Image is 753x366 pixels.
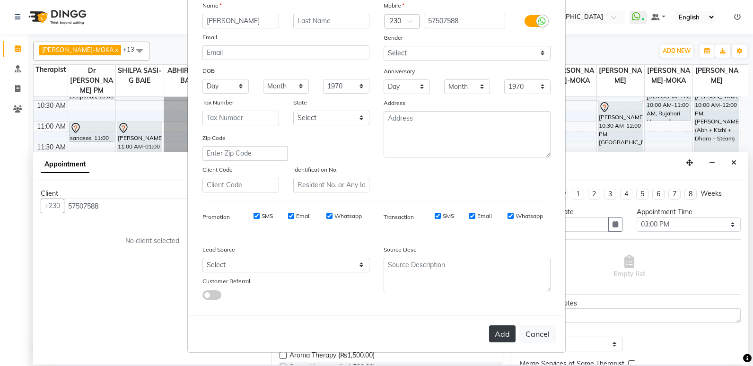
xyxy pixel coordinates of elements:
label: Whatsapp [334,212,362,220]
button: Cancel [519,325,556,343]
label: Mobile [384,1,404,10]
label: Promotion [202,213,230,221]
label: Email [202,33,217,42]
label: Identification No. [293,166,338,174]
label: SMS [262,212,273,220]
label: Name [202,1,222,10]
label: SMS [443,212,454,220]
input: Resident No. or Any Id [293,178,370,192]
label: Whatsapp [516,212,543,220]
label: Customer Referral [202,277,250,286]
label: DOB [202,67,215,75]
label: Email [477,212,492,220]
button: Add [489,325,516,342]
label: Gender [384,34,403,42]
input: Tax Number [202,111,279,125]
label: Lead Source [202,245,235,254]
label: Tax Number [202,98,234,107]
input: Client Code [202,178,279,192]
input: Last Name [293,14,370,28]
label: Zip Code [202,134,226,142]
label: Address [384,99,405,107]
label: Email [296,212,311,220]
label: State [293,98,307,107]
input: Email [202,45,369,60]
input: Enter Zip Code [202,146,288,161]
label: Client Code [202,166,233,174]
label: Source Desc [384,245,416,254]
input: First Name [202,14,279,28]
label: Anniversary [384,67,415,76]
input: Mobile [424,14,506,28]
label: Transaction [384,213,414,221]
